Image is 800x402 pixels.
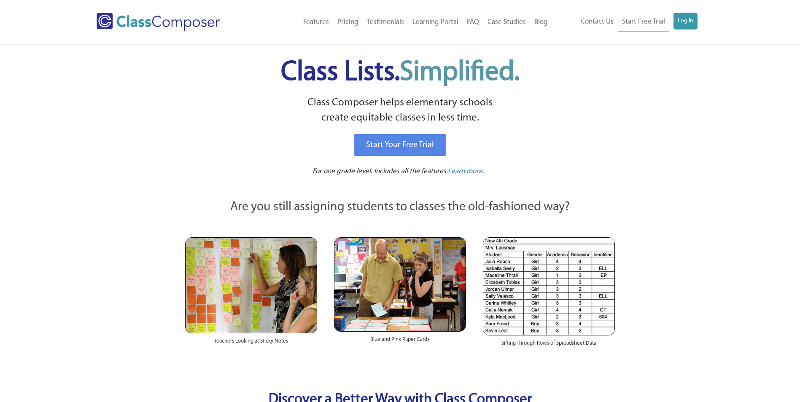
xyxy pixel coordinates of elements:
img: Spreadsheets [483,237,615,335]
nav: Header Menu [552,13,698,32]
span: Simplified. [400,59,520,86]
img: Blue and Pink Paper Cards [334,237,466,331]
a: Pricing [333,13,363,32]
nav: Header Menu [255,13,552,32]
a: Case Studies [483,13,530,32]
p: Class Composer helps elementary schools create equitable classes in less time. [184,95,617,126]
a: Learn more. [448,166,484,177]
span: Start Your Free Trial [366,141,434,149]
a: Contact Us [576,13,618,31]
a: Testimonials [363,13,408,32]
a: Log In [673,13,698,29]
div: Teachers Looking at Sticky Notes [185,333,317,354]
div: Blue and Pink Paper Cards [334,332,466,352]
a: Features [299,13,333,32]
a: FAQ [463,13,483,32]
p: Are you still assigning students to classes the old-fashioned way? [185,198,615,217]
a: Start Free Trial [618,13,669,32]
a: Blog [530,13,552,32]
span: Learn more. [448,168,484,175]
div: Sifting Through Rows of Spreadsheet Data [483,335,615,356]
span: For one grade level. Includes all the features. [312,168,448,175]
a: Learning Portal [408,13,463,32]
img: Teachers Looking at Sticky Notes [185,237,317,333]
a: Start Your Free Trial [354,134,446,156]
img: Class Composer [97,13,220,31]
span: Class Lists. [281,59,520,86]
